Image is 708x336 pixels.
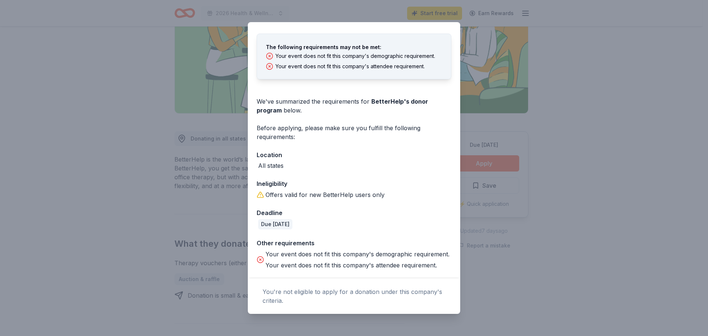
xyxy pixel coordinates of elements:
[257,150,451,160] div: Location
[257,208,451,218] div: Deadline
[265,190,385,199] div: Offers valid for new BetterHelp users only
[275,63,425,70] div: Your event does not fit this company's attendee requirement.
[265,250,450,259] div: Your event does not fit this company's demographic requirement.
[265,261,450,270] div: Your event does not fit this company's attendee requirement.
[257,97,451,115] div: We've summarized the requirements for below.
[258,219,292,229] div: Due [DATE]
[263,287,445,305] div: You're not eligible to apply for a donation under this company's criteria.
[257,124,451,141] div: Before applying, please make sure you fulfill the following requirements:
[266,43,442,52] div: The following requirements may not be met:
[258,161,284,170] div: All states
[257,238,451,248] div: Other requirements
[257,179,451,188] div: Ineligibility
[275,53,435,59] div: Your event does not fit this company's demographic requirement.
